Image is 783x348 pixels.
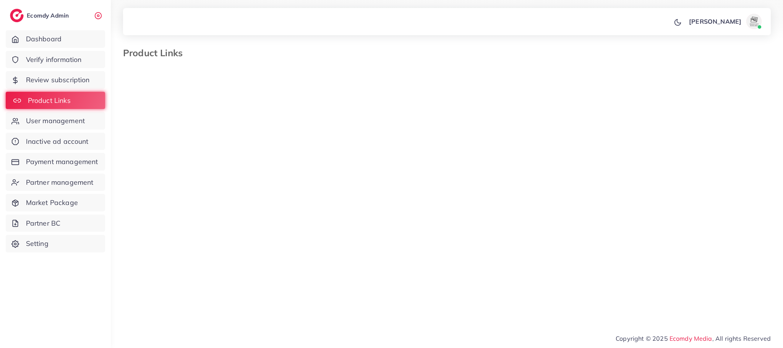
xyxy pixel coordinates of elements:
[670,335,712,342] a: Ecomdy Media
[6,92,105,109] a: Product Links
[26,55,82,65] span: Verify information
[26,198,78,208] span: Market Package
[6,215,105,232] a: Partner BC
[6,235,105,252] a: Setting
[6,30,105,48] a: Dashboard
[123,47,189,59] h3: Product Links
[6,194,105,211] a: Market Package
[6,133,105,150] a: Inactive ad account
[746,14,762,29] img: avatar
[26,239,49,249] span: Setting
[6,71,105,89] a: Review subscription
[10,9,71,22] a: logoEcomdy Admin
[26,157,98,167] span: Payment management
[28,96,71,106] span: Product Links
[689,17,741,26] p: [PERSON_NAME]
[6,51,105,68] a: Verify information
[685,14,765,29] a: [PERSON_NAME]avatar
[6,112,105,130] a: User management
[26,34,62,44] span: Dashboard
[26,116,85,126] span: User management
[27,12,71,19] h2: Ecomdy Admin
[26,177,94,187] span: Partner management
[26,218,61,228] span: Partner BC
[712,334,771,343] span: , All rights Reserved
[10,9,24,22] img: logo
[6,174,105,191] a: Partner management
[616,334,771,343] span: Copyright © 2025
[26,75,90,85] span: Review subscription
[26,137,89,146] span: Inactive ad account
[6,153,105,171] a: Payment management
